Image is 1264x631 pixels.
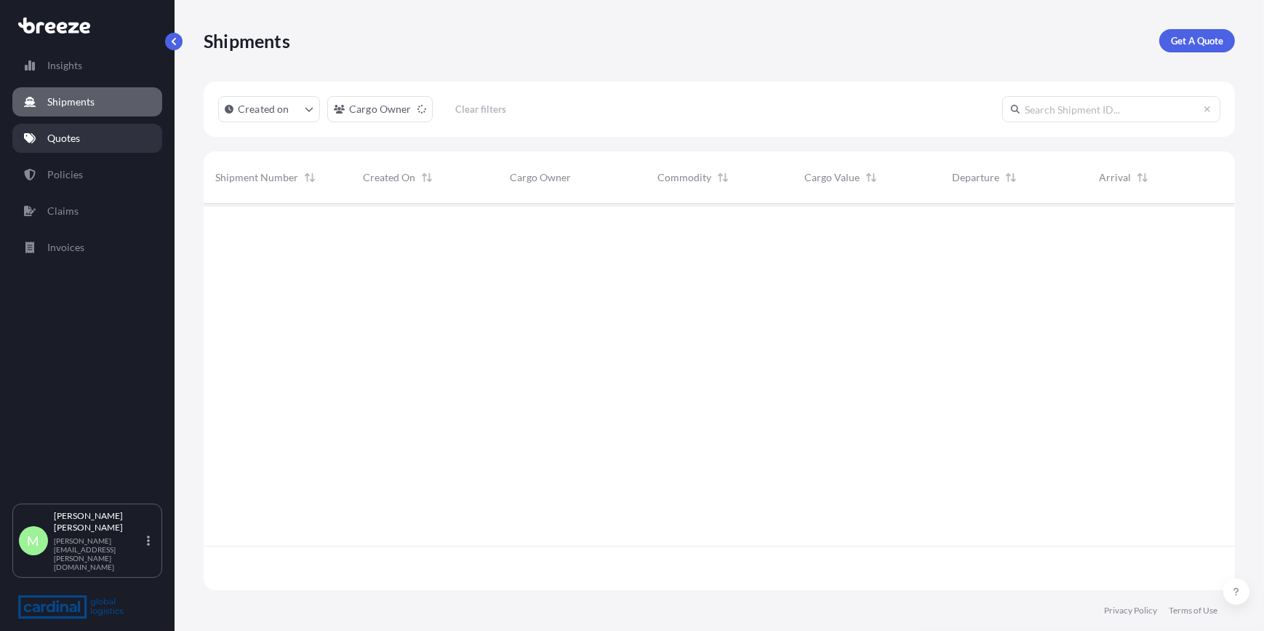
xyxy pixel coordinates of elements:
[218,96,320,122] button: createdOn Filter options
[28,533,40,548] span: M
[47,131,80,146] p: Quotes
[418,169,436,186] button: Sort
[1171,33,1223,48] p: Get A Quote
[12,233,162,262] a: Invoices
[54,510,144,533] p: [PERSON_NAME] [PERSON_NAME]
[12,87,162,116] a: Shipments
[204,29,290,52] p: Shipments
[1002,169,1020,186] button: Sort
[12,51,162,80] a: Insights
[1159,29,1235,52] a: Get A Quote
[215,170,298,185] span: Shipment Number
[301,169,319,186] button: Sort
[1002,96,1220,122] input: Search Shipment ID...
[47,95,95,109] p: Shipments
[455,102,506,116] p: Clear filters
[1169,605,1217,616] a: Terms of Use
[804,170,860,185] span: Cargo Value
[238,102,289,116] p: Created on
[327,96,433,122] button: cargoOwner Filter options
[714,169,732,186] button: Sort
[510,170,571,185] span: Cargo Owner
[349,102,412,116] p: Cargo Owner
[363,170,415,185] span: Created On
[863,169,880,186] button: Sort
[18,595,124,619] img: organization-logo
[47,240,84,255] p: Invoices
[12,197,162,226] a: Claims
[47,204,79,218] p: Claims
[54,536,144,571] p: [PERSON_NAME][EMAIL_ADDRESS][PERSON_NAME][DOMAIN_NAME]
[1099,170,1131,185] span: Arrival
[1104,605,1157,616] a: Privacy Policy
[47,167,83,182] p: Policies
[12,160,162,189] a: Policies
[440,98,521,121] button: Clear filters
[47,58,82,73] p: Insights
[1134,169,1151,186] button: Sort
[657,170,711,185] span: Commodity
[12,124,162,153] a: Quotes
[952,170,999,185] span: Departure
